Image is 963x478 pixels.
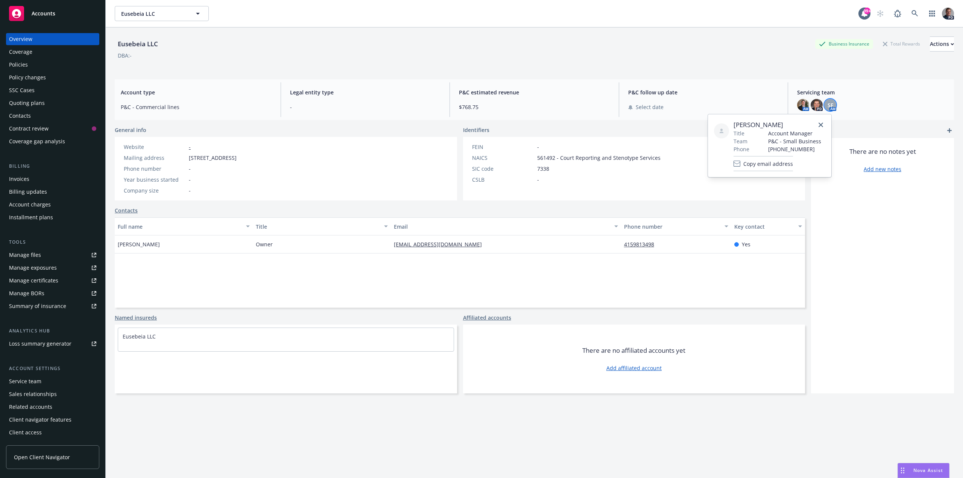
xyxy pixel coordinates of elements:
button: Phone number [621,217,732,235]
span: Account type [121,88,272,96]
a: Invoices [6,173,99,185]
span: Legal entity type [290,88,441,96]
span: - [189,176,191,184]
a: [EMAIL_ADDRESS][DOMAIN_NAME] [394,241,488,248]
div: FEIN [472,143,534,151]
div: Account charges [9,199,51,211]
button: Copy email address [734,156,793,171]
span: - [537,176,539,184]
div: Coverage gap analysis [9,135,65,147]
span: [PERSON_NAME] [118,240,160,248]
div: Billing updates [9,186,47,198]
a: Switch app [925,6,940,21]
span: Servicing team [797,88,948,96]
div: Drag to move [898,463,907,478]
a: Contacts [115,206,138,214]
a: Coverage gap analysis [6,135,99,147]
div: Policies [9,59,28,71]
a: Related accounts [6,401,99,413]
a: Accounts [6,3,99,24]
a: Summary of insurance [6,300,99,312]
a: Policy changes [6,71,99,83]
a: SSC Cases [6,84,99,96]
div: Year business started [124,176,186,184]
div: Email [394,223,610,231]
a: - [189,143,191,150]
div: Coverage [9,46,32,58]
a: Eusebeia LLC [123,333,156,340]
div: Manage exposures [9,262,57,274]
span: P&C follow up date [628,88,779,96]
span: - [290,103,441,111]
span: Nova Assist [913,467,943,473]
span: There are no notes yet [849,147,916,156]
span: Account Manager [768,129,821,137]
a: Report a Bug [890,6,905,21]
div: Manage files [9,249,41,261]
div: Invoices [9,173,29,185]
button: Full name [115,217,253,235]
div: Actions [930,37,954,51]
div: Mailing address [124,154,186,162]
button: Eusebeia LLC [115,6,209,21]
span: Identifiers [463,126,489,134]
a: 4159813498 [624,241,660,248]
div: Eusebeia LLC [115,39,161,49]
button: Actions [930,36,954,52]
a: Manage BORs [6,287,99,299]
div: Billing [6,162,99,170]
span: Open Client Navigator [14,453,70,461]
div: Phone number [124,165,186,173]
div: Client navigator features [9,414,71,426]
div: Installment plans [9,211,53,223]
div: SSC Cases [9,84,35,96]
span: General info [115,126,146,134]
div: Business Insurance [815,39,873,49]
img: photo [942,8,954,20]
span: - [189,165,191,173]
a: Overview [6,33,99,45]
span: - [189,187,191,194]
div: Contract review [9,123,49,135]
a: Coverage [6,46,99,58]
div: DBA: - [118,52,132,59]
div: Contacts [9,110,31,122]
span: [STREET_ADDRESS] [189,154,237,162]
div: Title [256,223,380,231]
div: Company size [124,187,186,194]
a: Installment plans [6,211,99,223]
span: $768.75 [459,103,610,111]
div: Tools [6,238,99,246]
span: 7338 [537,165,549,173]
span: Accounts [32,11,55,17]
span: Manage exposures [6,262,99,274]
button: Nova Assist [898,463,949,478]
div: Client access [9,426,42,439]
div: Manage certificates [9,275,58,287]
a: Add affiliated account [606,364,662,372]
a: Quoting plans [6,97,99,109]
button: Title [253,217,391,235]
span: Copy email address [743,160,793,168]
a: Add new notes [864,165,901,173]
a: Contacts [6,110,99,122]
div: NAICS [472,154,534,162]
div: SIC code [472,165,534,173]
span: Team [734,137,747,145]
a: Manage files [6,249,99,261]
a: Search [907,6,922,21]
div: Total Rewards [879,39,924,49]
a: Named insureds [115,314,157,322]
span: Eusebeia LLC [121,10,186,18]
a: Client navigator features [6,414,99,426]
span: SF [828,101,833,109]
div: CSLB [472,176,534,184]
div: Analytics hub [6,327,99,335]
a: close [816,120,825,129]
div: Account settings [6,365,99,372]
div: 99+ [864,8,870,14]
span: Owner [256,240,273,248]
a: Contract review [6,123,99,135]
span: P&C - Small Business [768,137,821,145]
span: P&C - Commercial lines [121,103,272,111]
